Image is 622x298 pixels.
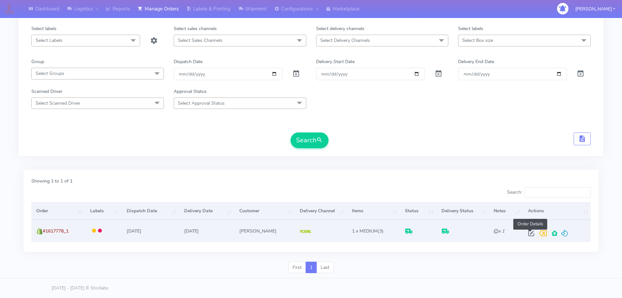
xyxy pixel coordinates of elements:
label: Group [31,58,44,65]
span: Select Approval Status [178,100,225,106]
th: Delivery Date: activate to sort column ascending [179,202,234,220]
button: Search [291,132,328,148]
th: Dispatch Date: activate to sort column ascending [122,202,180,220]
th: Delivery Status: activate to sort column ascending [437,202,489,220]
span: #1617778_1 [43,228,69,234]
label: Select labels [458,25,483,32]
label: Select labels [31,25,56,32]
label: Scanned Driver [31,88,62,95]
th: Items: activate to sort column ascending [347,202,400,220]
img: Yodel [300,230,311,233]
label: Dispatch Date [174,58,202,65]
span: Select Sales Channels [178,37,222,44]
span: Select Groups [36,70,64,77]
button: [PERSON_NAME] [570,2,620,16]
th: Labels: activate to sort column ascending [85,202,121,220]
span: Select Labels [36,37,62,44]
img: shopify.png [36,228,43,235]
th: Delivery Channel: activate to sort column ascending [295,202,347,220]
td: [PERSON_NAME] [234,220,295,242]
span: Select Scanned Driver [36,100,80,106]
span: 1 x MEDIUM [352,228,378,234]
span: (3) [352,228,384,234]
label: Search: [507,187,591,198]
th: Status: activate to sort column ascending [400,202,436,220]
span: Select Delivery Channels [320,37,370,44]
label: Delivery Start Date [316,58,355,65]
label: Select delivery channels [316,25,364,32]
a: 1 [306,262,317,273]
label: Select sales channels [174,25,217,32]
th: Notes: activate to sort column ascending [488,202,523,220]
span: Select Box size [462,37,493,44]
th: Actions: activate to sort column ascending [523,202,591,220]
input: Search: [524,187,591,198]
label: Showing 1 to 1 of 1 [31,178,72,184]
th: Customer: activate to sort column ascending [234,202,295,220]
th: Order: activate to sort column ascending [31,202,85,220]
td: [DATE] [179,220,234,242]
i: x 1 [494,228,504,234]
label: Delivery End Date [458,58,494,65]
label: Approval Status [174,88,207,95]
td: [DATE] [122,220,180,242]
